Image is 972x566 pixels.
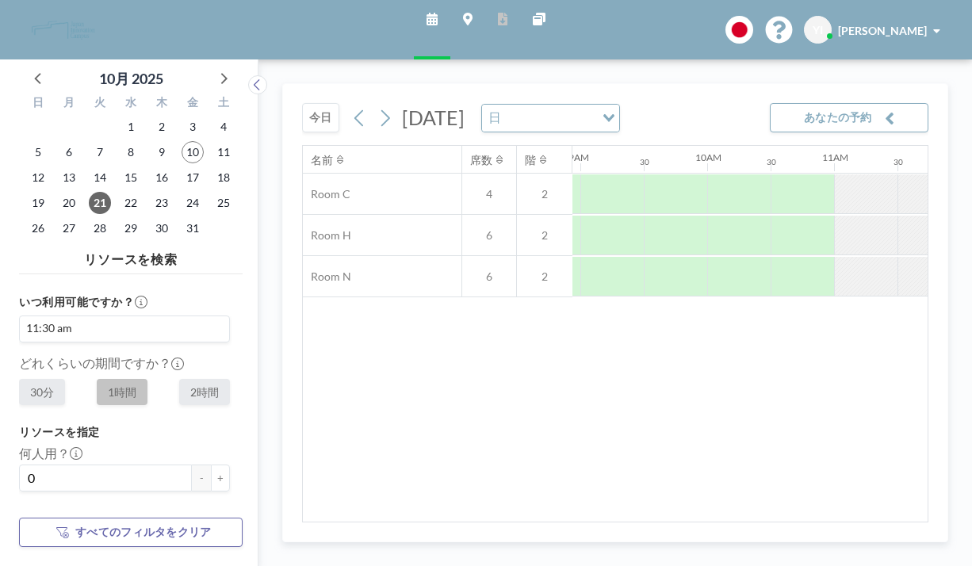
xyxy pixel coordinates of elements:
[402,105,465,129] span: [DATE]
[311,153,333,167] div: 名前
[99,67,163,90] div: 10月 2025
[120,116,142,138] span: 2025年10月1日水曜日
[151,166,173,189] span: 2025年10月16日木曜日
[120,141,142,163] span: 2025年10月8日水曜日
[97,379,147,405] label: 1時間
[482,105,619,132] div: Search for option
[177,94,208,114] div: 金
[27,141,49,163] span: 2025年10月5日日曜日
[19,518,243,547] button: すべてのフィルタをクリア
[19,379,65,405] label: 30分
[151,141,173,163] span: 2025年10月9日木曜日
[23,320,75,336] span: 11:30 am
[25,14,101,46] img: organization-logo
[212,141,235,163] span: 2025年10月11日土曜日
[208,94,239,114] div: 土
[462,187,516,201] span: 4
[212,166,235,189] span: 2025年10月18日土曜日
[212,116,235,138] span: 2025年10月4日土曜日
[303,187,350,201] span: Room C
[212,192,235,214] span: 2025年10月25日土曜日
[76,319,220,337] input: Search for option
[695,151,721,163] div: 10AM
[303,228,351,243] span: Room H
[182,217,204,239] span: 2025年10月31日金曜日
[27,217,49,239] span: 2025年10月26日日曜日
[568,151,589,163] div: 9AM
[525,153,536,167] div: 階
[89,192,111,214] span: 2025年10月21日火曜日
[302,103,339,132] button: 今日
[146,94,177,114] div: 木
[517,270,572,284] span: 2
[470,153,492,167] div: 席数
[27,166,49,189] span: 2025年10月12日日曜日
[506,108,593,128] input: Search for option
[192,465,211,491] button: -
[640,157,649,167] div: 30
[151,217,173,239] span: 2025年10月30日木曜日
[211,465,230,491] button: +
[151,116,173,138] span: 2025年10月2日木曜日
[182,116,204,138] span: 2025年10月3日金曜日
[120,166,142,189] span: 2025年10月15日水曜日
[770,103,928,132] button: あなたの予約
[58,141,80,163] span: 2025年10月6日月曜日
[19,355,184,370] label: どれくらいの期間ですか？
[179,379,230,405] label: 2時間
[75,525,211,540] span: すべてのフィルタをクリア
[182,141,204,163] span: 2025年10月10日金曜日
[20,316,229,340] div: Search for option
[120,192,142,214] span: 2025年10月22日水曜日
[838,24,927,37] span: [PERSON_NAME]
[151,192,173,214] span: 2025年10月23日木曜日
[767,157,776,167] div: 30
[485,108,504,128] span: 日
[116,94,147,114] div: 水
[85,94,116,114] div: 火
[303,270,351,284] span: Room N
[182,192,204,214] span: 2025年10月24日金曜日
[89,141,111,163] span: 2025年10月7日火曜日
[54,94,85,114] div: 月
[19,425,230,439] h3: リソースを指定
[517,228,572,243] span: 2
[894,157,903,167] div: 30
[19,245,243,267] h4: リソースを検索
[517,187,572,201] span: 2
[462,228,516,243] span: 6
[182,166,204,189] span: 2025年10月17日金曜日
[27,192,49,214] span: 2025年10月19日日曜日
[58,217,80,239] span: 2025年10月27日月曜日
[19,446,82,461] label: 何人用？
[19,504,57,520] label: フロア
[58,166,80,189] span: 2025年10月13日月曜日
[813,23,823,37] span: YI
[462,270,516,284] span: 6
[23,94,54,114] div: 日
[120,217,142,239] span: 2025年10月29日水曜日
[89,166,111,189] span: 2025年10月14日火曜日
[58,192,80,214] span: 2025年10月20日月曜日
[822,151,848,163] div: 11AM
[89,217,111,239] span: 2025年10月28日火曜日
